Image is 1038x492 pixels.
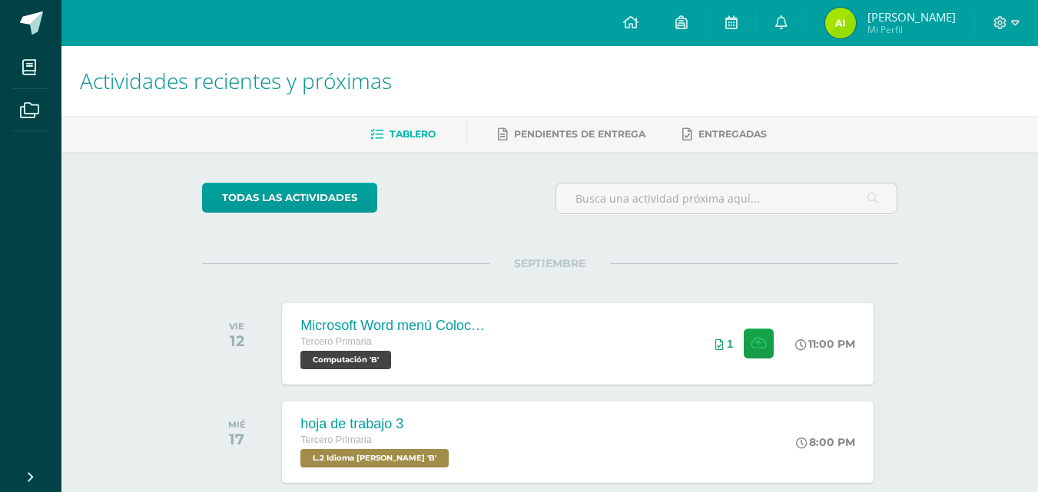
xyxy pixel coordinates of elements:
[698,128,767,140] span: Entregadas
[715,338,733,350] div: Archivos entregados
[867,23,956,36] span: Mi Perfil
[229,332,244,350] div: 12
[825,8,856,38] img: 5f1d1eb6488d8f8b53fdbf0094f7721c.png
[228,419,246,430] div: MIÉ
[370,122,436,147] a: Tablero
[228,430,246,448] div: 17
[390,128,436,140] span: Tablero
[80,66,392,95] span: Actividades recientes y próximas
[300,434,371,445] span: Tercero Primaria
[514,128,645,140] span: Pendientes de entrega
[300,351,391,369] span: Computación 'B'
[556,183,897,213] input: Busca una actividad próxima aquí...
[229,321,244,332] div: VIE
[300,449,449,467] span: L.2 Idioma Maya Kaqchikel 'B'
[300,416,453,432] div: hoja de trabajo 3
[202,183,377,213] a: todas las Actividades
[300,336,371,347] span: Tercero Primaria
[795,337,855,351] div: 11:00 PM
[867,9,956,25] span: [PERSON_NAME]
[682,122,767,147] a: Entregadas
[300,318,485,334] div: Microsoft Word menú Colocación de márgenes
[498,122,645,147] a: Pendientes de entrega
[796,435,855,449] div: 8:00 PM
[727,338,733,350] span: 1
[489,256,610,270] span: SEPTIEMBRE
